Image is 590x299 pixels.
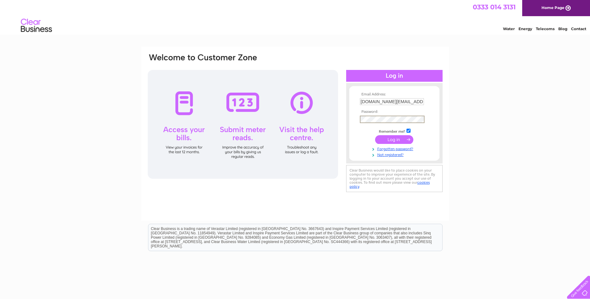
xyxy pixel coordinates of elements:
[360,151,430,157] a: Not registered?
[473,3,516,11] a: 0333 014 3131
[21,16,52,35] img: logo.png
[503,26,515,31] a: Water
[148,3,442,30] div: Clear Business is a trading name of Verastar Limited (registered in [GEOGRAPHIC_DATA] No. 3667643...
[518,26,532,31] a: Energy
[536,26,555,31] a: Telecoms
[358,110,430,114] th: Password:
[358,92,430,97] th: Email Address:
[571,26,586,31] a: Contact
[350,180,430,189] a: cookies policy
[375,135,413,144] input: Submit
[346,165,443,192] div: Clear Business would like to place cookies on your computer to improve your experience of the sit...
[360,145,430,151] a: Forgotten password?
[558,26,567,31] a: Blog
[358,128,430,134] td: Remember me?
